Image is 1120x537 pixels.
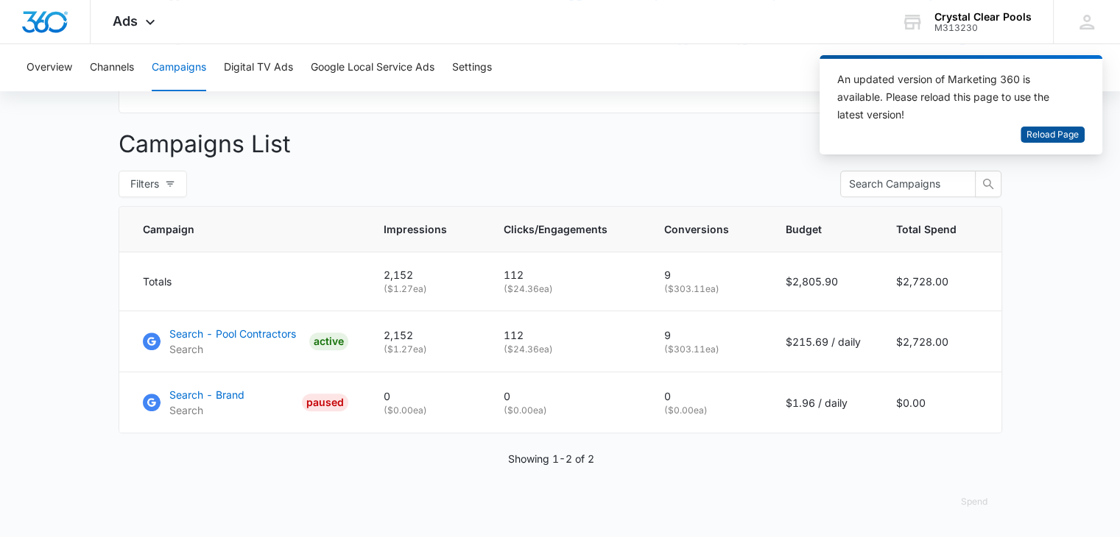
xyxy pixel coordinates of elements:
p: ( $0.00 ea) [384,404,468,417]
span: Reload Page [1026,128,1079,142]
p: ( $303.11 ea) [664,282,750,296]
span: Campaign [143,221,327,237]
p: Search - Brand [169,387,244,402]
button: Overview [27,44,72,91]
button: Digital TV Ads [224,44,293,91]
div: account name [934,11,1032,23]
p: 2,152 [384,327,468,343]
button: Campaigns [152,44,206,91]
div: account id [934,23,1032,33]
p: ( $24.36 ea) [504,282,629,296]
div: Totals [143,274,348,289]
button: Channels [90,44,134,91]
span: Impressions [384,221,447,237]
button: Google Local Service Ads [311,44,434,91]
p: Campaigns List [119,127,1002,162]
p: 0 [664,388,750,404]
span: search [976,178,1001,190]
td: $2,728.00 [878,311,1001,372]
p: Search [169,341,296,357]
p: ( $1.27 ea) [384,282,468,296]
td: $2,728.00 [878,252,1001,311]
a: Google AdsSearch - BrandSearchPAUSED [143,387,348,418]
p: 2,152 [384,267,468,282]
div: PAUSED [302,394,348,411]
p: ( $24.36 ea) [504,343,629,356]
button: Filters [119,171,187,197]
img: Google Ads [143,394,161,411]
span: Ads [113,13,138,29]
a: Google AdsSearch - Pool ContractorsSearchACTIVE [143,326,348,357]
p: Search [169,402,244,418]
button: Spend [946,484,1002,519]
span: Budget [786,221,839,237]
button: Reload Page [1021,127,1085,143]
div: An updated version of Marketing 360 is available. Please reload this page to use the latest version! [837,71,1067,124]
p: $1.96 / daily [786,395,861,410]
span: Total Spend [896,221,957,237]
p: ( $303.11 ea) [664,343,750,356]
p: ( $0.00 ea) [664,404,750,417]
p: 112 [504,267,629,282]
p: $215.69 / daily [786,334,861,349]
p: ( $0.00 ea) [504,404,629,417]
p: 0 [384,388,468,404]
p: 9 [664,327,750,343]
p: 0 [504,388,629,404]
p: ( $1.27 ea) [384,343,468,356]
span: Conversions [664,221,729,237]
td: $0.00 [878,372,1001,433]
button: search [975,171,1001,197]
p: 9 [664,267,750,282]
input: Search Campaigns [849,176,955,192]
p: 112 [504,327,629,343]
p: Showing 1-2 of 2 [508,451,594,466]
button: Settings [452,44,492,91]
span: Filters [130,176,159,192]
div: ACTIVE [309,332,348,350]
span: Clicks/Engagements [504,221,607,237]
p: $2,805.90 [786,274,861,289]
p: Search - Pool Contractors [169,326,296,341]
img: Google Ads [143,332,161,350]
